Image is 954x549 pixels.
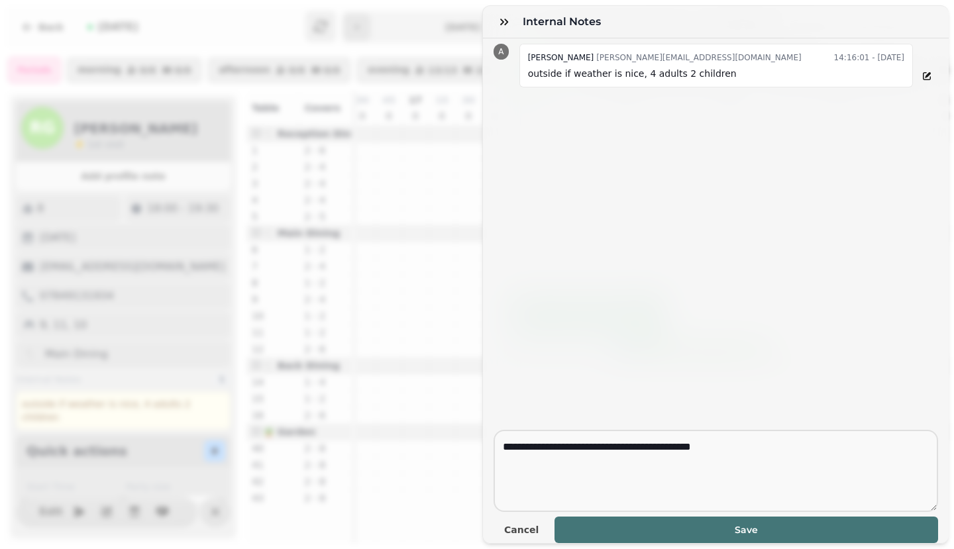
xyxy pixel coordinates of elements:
p: outside if weather is nice, 4 adults 2 children [528,66,904,81]
button: Cancel [494,521,549,538]
time: 14:16:01 - [DATE] [834,50,904,66]
h3: Internal Notes [523,14,606,30]
span: A [498,48,503,56]
span: [PERSON_NAME] [528,53,594,62]
span: Save [565,525,927,534]
span: Cancel [504,525,539,534]
div: [PERSON_NAME][EMAIL_ADDRESS][DOMAIN_NAME] [528,50,802,66]
button: Save [555,517,938,543]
